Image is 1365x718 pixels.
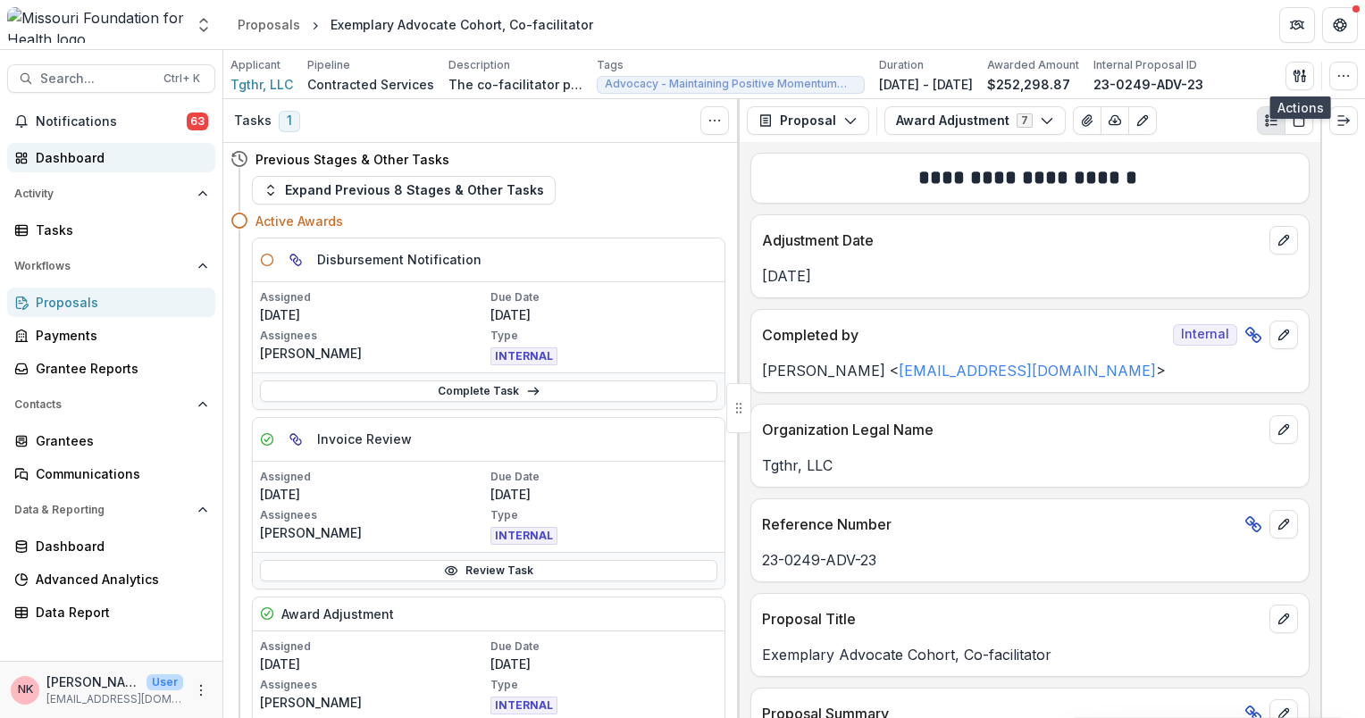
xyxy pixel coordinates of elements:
[1173,324,1237,346] span: Internal
[36,293,201,312] div: Proposals
[7,390,215,419] button: Open Contacts
[238,15,300,34] div: Proposals
[260,328,487,344] p: Assignees
[255,212,343,230] h4: Active Awards
[1285,106,1313,135] button: PDF view
[260,344,487,363] p: [PERSON_NAME]
[490,639,717,655] p: Due Date
[36,148,201,167] div: Dashboard
[490,328,717,344] p: Type
[7,354,215,383] a: Grantee Reports
[490,677,717,693] p: Type
[260,289,487,305] p: Assigned
[7,252,215,280] button: Open Workflows
[490,527,557,545] span: INTERNAL
[40,71,153,87] span: Search...
[762,513,1237,535] p: Reference Number
[1269,321,1298,349] button: edit
[260,380,717,402] a: Complete Task
[36,431,201,450] div: Grantees
[252,176,556,205] button: Expand Previous 8 Stages & Other Tasks
[448,57,510,73] p: Description
[1128,106,1157,135] button: Edit as form
[1093,75,1203,94] p: 23-0249-ADV-23
[260,639,487,655] p: Assigned
[317,250,482,269] h5: Disbursement Notification
[36,464,201,483] div: Communications
[7,179,215,208] button: Open Activity
[605,78,857,90] span: Advocacy - Maintaining Positive Momentum ([DATE]-[DATE]) - Exemplary Advocate Cohort ([DATE]-[DATE])
[46,691,183,707] p: [EMAIL_ADDRESS][DOMAIN_NAME]
[234,113,272,129] h3: Tasks
[7,426,215,455] a: Grantees
[260,485,487,504] p: [DATE]
[1269,226,1298,255] button: edit
[490,305,717,324] p: [DATE]
[36,326,201,345] div: Payments
[490,347,557,365] span: INTERNAL
[36,603,201,622] div: Data Report
[987,75,1070,94] p: $252,298.87
[331,15,593,34] div: Exemplary Advocate Cohort, Co-facilitator
[7,64,215,93] button: Search...
[1257,106,1285,135] button: Plaintext view
[1279,7,1315,43] button: Partners
[260,693,487,712] p: [PERSON_NAME]
[1073,106,1101,135] button: View Attached Files
[36,359,201,378] div: Grantee Reports
[762,324,1166,346] p: Completed by
[879,57,924,73] p: Duration
[230,12,307,38] a: Proposals
[281,425,310,454] button: View dependent tasks
[7,564,215,594] a: Advanced Analytics
[230,57,281,73] p: Applicant
[36,570,201,589] div: Advanced Analytics
[260,523,487,542] p: [PERSON_NAME]
[281,246,310,274] button: Parent task
[1322,7,1358,43] button: Get Help
[7,215,215,245] a: Tasks
[1269,415,1298,444] button: edit
[762,360,1298,381] p: [PERSON_NAME] < >
[7,107,215,136] button: Notifications63
[747,106,869,135] button: Proposal
[490,469,717,485] p: Due Date
[490,697,557,714] span: INTERNAL
[899,362,1156,380] a: [EMAIL_ADDRESS][DOMAIN_NAME]
[14,504,190,516] span: Data & Reporting
[700,106,729,135] button: Toggle View Cancelled Tasks
[1329,106,1358,135] button: Expand right
[36,221,201,239] div: Tasks
[260,507,487,523] p: Assignees
[14,398,190,411] span: Contacts
[884,106,1066,135] button: Award Adjustment7
[762,265,1298,287] p: [DATE]
[191,7,216,43] button: Open entity switcher
[260,560,717,581] a: Review Task
[14,260,190,272] span: Workflows
[36,114,187,129] span: Notifications
[18,684,33,696] div: Nancy Kelley
[187,113,208,130] span: 63
[260,677,487,693] p: Assignees
[7,7,184,43] img: Missouri Foundation for Health logo
[1269,510,1298,538] button: edit
[879,75,973,94] p: [DATE] - [DATE]
[490,485,717,504] p: [DATE]
[230,75,293,94] a: Tgthr, LLC
[490,507,717,523] p: Type
[7,496,215,524] button: Open Data & Reporting
[255,150,449,169] h4: Previous Stages & Other Tasks
[307,57,350,73] p: Pipeline
[597,57,624,73] p: Tags
[762,455,1298,476] p: Tgthr, LLC
[762,608,1262,630] p: Proposal Title
[307,75,434,94] p: Contracted Services
[762,644,1298,665] p: Exemplary Advocate Cohort, Co-facilitator
[448,75,582,94] p: The co-facilitator provided by Campfire will ensure that the facilitation of the Exemplary Advoca...
[36,537,201,555] div: Dashboard
[230,12,600,38] nav: breadcrumb
[260,655,487,673] p: [DATE]
[7,597,215,627] a: Data Report
[281,605,394,623] h5: Award Adjustment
